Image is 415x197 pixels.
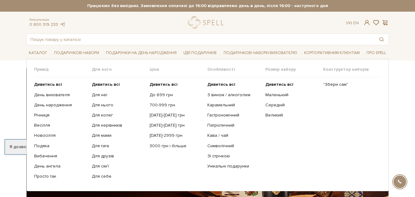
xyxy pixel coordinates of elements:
a: logo [188,16,226,29]
a: En [353,20,359,26]
a: Для колег [92,112,145,118]
a: telegram [60,22,66,27]
a: Зі стрічкою [207,153,260,159]
a: Для сім'ї [92,164,145,169]
span: Консультація: [29,18,66,22]
a: Символічний [207,143,260,149]
a: До 699 грн [150,92,203,98]
a: Для керівників [92,123,145,128]
button: Пошук товару у каталозі [374,34,389,45]
a: [DATE]-[DATE] грн [150,123,203,128]
div: Ук [346,20,359,26]
b: Дивитись всі [150,82,178,87]
a: Для нього [92,102,145,108]
strong: Працюємо без вихідних. Замовлення оплачені до 16:00 відправляємо день в день, після 16:00 - насту... [26,3,389,9]
a: Ідеї подарунків [181,48,219,58]
span: Розмір набору [265,67,323,72]
a: Великий [265,112,319,118]
a: Річниця [34,112,87,118]
a: "Збери сам" [323,82,376,87]
div: Я дозволяю [DOMAIN_NAME] використовувати [5,144,171,150]
a: Каталог [26,48,50,58]
a: Для друзів [92,153,145,159]
a: Дивитись всі [265,82,319,87]
a: Вибачення [34,153,87,159]
a: [DATE]-[DATE] грн [150,112,203,118]
a: Просто так [34,174,87,179]
a: Унікальні подарунки [207,164,260,169]
a: Маленький [265,92,319,98]
a: Середній [265,102,319,108]
a: Патріотичний [207,123,260,128]
a: Про Spell [364,48,389,58]
a: Дивитись всі [92,82,145,87]
b: Дивитись всі [207,82,235,87]
a: Для тата [92,143,145,149]
span: Особливості [207,67,265,72]
a: День народження [34,102,87,108]
a: Подяка [34,143,87,149]
a: Весілля [34,123,87,128]
input: Пошук товару у каталозі [27,34,374,45]
a: Подарункові набори вихователю [221,48,300,58]
a: Корпоративним клієнтам [302,48,362,58]
span: Ціна [150,67,207,72]
div: Каталог [26,59,389,191]
a: Дивитись всі [207,82,260,87]
span: Привід [34,67,92,72]
b: Дивитись всі [34,82,62,87]
a: День ангела [34,164,87,169]
a: 0 800 319 233 [29,22,58,27]
a: Для себе [92,174,145,179]
a: 700-999 грн [150,102,203,108]
span: Для кого [92,67,150,72]
a: Подарунки на День народження [104,48,179,58]
span: Конструктор наборів [323,67,381,72]
a: Для мами [92,133,145,138]
a: Гастрономічний [207,112,260,118]
a: Дивитись всі [150,82,203,87]
b: Дивитись всі [92,82,120,87]
a: Карамельний [207,102,260,108]
a: Для неї [92,92,145,98]
a: [DATE]-2999 грн [150,133,203,138]
b: Дивитись всі [265,82,293,87]
span: | [351,20,352,26]
a: 3000 грн і більше [150,143,203,149]
a: Дивитись всі [34,82,87,87]
a: Подарункові набори [52,48,102,58]
a: З вином / алкоголем [207,92,260,98]
a: День вихователя [34,92,87,98]
a: Кава / чай [207,133,260,138]
a: Новосілля [34,133,87,138]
